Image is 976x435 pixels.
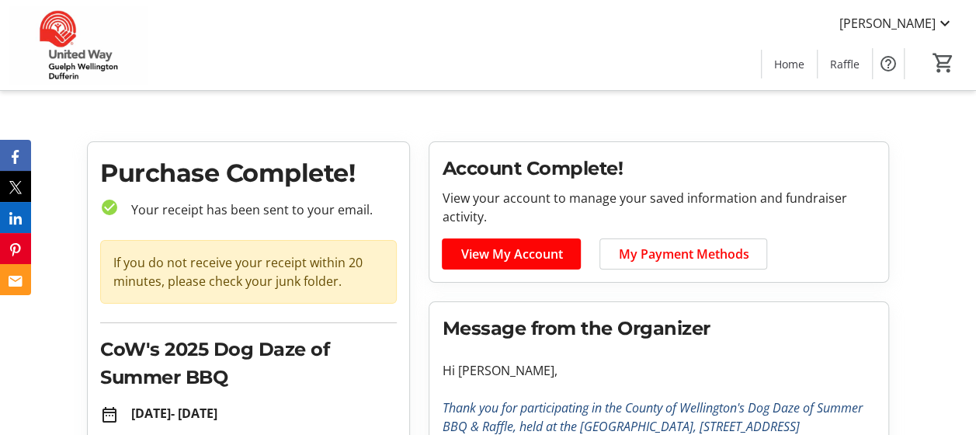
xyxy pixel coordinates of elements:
[100,240,397,304] div: If you do not receive your receipt within 20 minutes, please check your junk folder.
[100,405,119,424] mat-icon: date_range
[442,238,581,270] a: View My Account
[100,198,119,217] mat-icon: check_circle
[442,315,876,343] h2: Message from the Organizer
[9,6,148,84] img: United Way Guelph Wellington Dufferin's Logo
[442,189,876,226] p: View your account to manage your saved information and fundraiser activity.
[119,200,397,219] p: Your receipt has been sent to your email.
[839,14,936,33] span: [PERSON_NAME]
[131,405,217,422] strong: [DATE] - [DATE]
[827,11,967,36] button: [PERSON_NAME]
[929,49,957,77] button: Cart
[100,155,397,192] h1: Purchase Complete!
[818,50,872,78] a: Raffle
[873,48,904,79] button: Help
[762,50,817,78] a: Home
[618,245,748,263] span: My Payment Methods
[442,155,876,183] h2: Account Complete!
[599,238,767,270] a: My Payment Methods
[460,245,562,263] span: View My Account
[100,336,397,391] h2: CoW's 2025 Dog Daze of Summer BBQ
[830,56,860,72] span: Raffle
[774,56,804,72] span: Home
[442,361,876,380] p: Hi [PERSON_NAME],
